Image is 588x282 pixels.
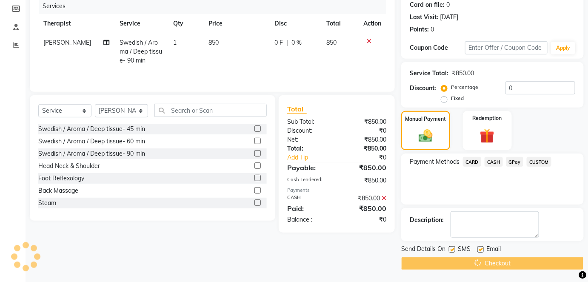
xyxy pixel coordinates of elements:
label: Fixed [451,94,464,102]
th: Action [358,14,386,33]
div: Back Massage [38,186,78,195]
div: Last Visit: [410,13,438,22]
div: ₹0 [337,126,393,135]
span: 850 [326,39,337,46]
img: _cash.svg [414,128,437,144]
div: CASH [281,194,337,203]
div: Description: [410,216,444,225]
div: ₹850.00 [337,203,393,214]
div: Points: [410,25,429,34]
span: GPay [506,157,524,167]
div: Paid: [281,203,337,214]
label: Manual Payment [405,115,446,123]
div: ₹850.00 [337,176,393,185]
span: SMS [458,245,471,255]
div: Steam [38,199,56,208]
div: [DATE] [440,13,458,22]
span: 1 [173,39,177,46]
span: [PERSON_NAME] [43,39,91,46]
div: ₹850.00 [337,117,393,126]
span: CUSTOM [527,157,551,167]
th: Therapist [38,14,115,33]
th: Disc [269,14,322,33]
label: Redemption [473,114,502,122]
label: Percentage [451,83,478,91]
div: ₹850.00 [337,162,393,173]
div: 0 [431,25,434,34]
span: Payment Methods [410,157,460,166]
button: Apply [551,42,575,54]
div: ₹0 [346,153,393,162]
div: Service Total: [410,69,448,78]
span: CARD [463,157,481,167]
div: Card on file: [410,0,445,9]
img: _gift.svg [475,127,499,145]
div: ₹850.00 [337,135,393,144]
div: ₹850.00 [452,69,474,78]
th: Total [321,14,358,33]
div: Net: [281,135,337,144]
div: Payable: [281,162,337,173]
th: Service [115,14,168,33]
span: 850 [208,39,219,46]
div: Sub Total: [281,117,337,126]
div: 0 [446,0,450,9]
span: 0 F [274,38,283,47]
div: Balance : [281,215,337,224]
div: ₹850.00 [337,144,393,153]
div: Discount: [281,126,337,135]
div: Coupon Code [410,43,465,52]
span: CASH [485,157,503,167]
span: | [286,38,288,47]
span: 0 % [291,38,302,47]
div: Total: [281,144,337,153]
input: Enter Offer / Coupon Code [465,41,548,54]
div: Payments [287,187,386,194]
div: Discount: [410,84,436,93]
div: Swedish / Aroma / Deep tissue- 60 min [38,137,145,146]
th: Qty [168,14,203,33]
div: Swedish / Aroma / Deep tissue- 45 min [38,125,145,134]
div: Foot Reflexology [38,174,84,183]
input: Search or Scan [154,104,267,117]
div: ₹0 [337,215,393,224]
div: ₹850.00 [337,194,393,203]
th: Price [203,14,269,33]
span: Total [287,105,307,114]
a: Add Tip [281,153,346,162]
div: Swedish / Aroma / Deep tissue- 90 min [38,149,145,158]
div: Head Neck & Shoulder [38,162,100,171]
span: Send Details On [401,245,445,255]
span: Swedish / Aroma / Deep tissue- 90 min [120,39,163,64]
div: Cash Tendered: [281,176,337,185]
span: Email [486,245,501,255]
